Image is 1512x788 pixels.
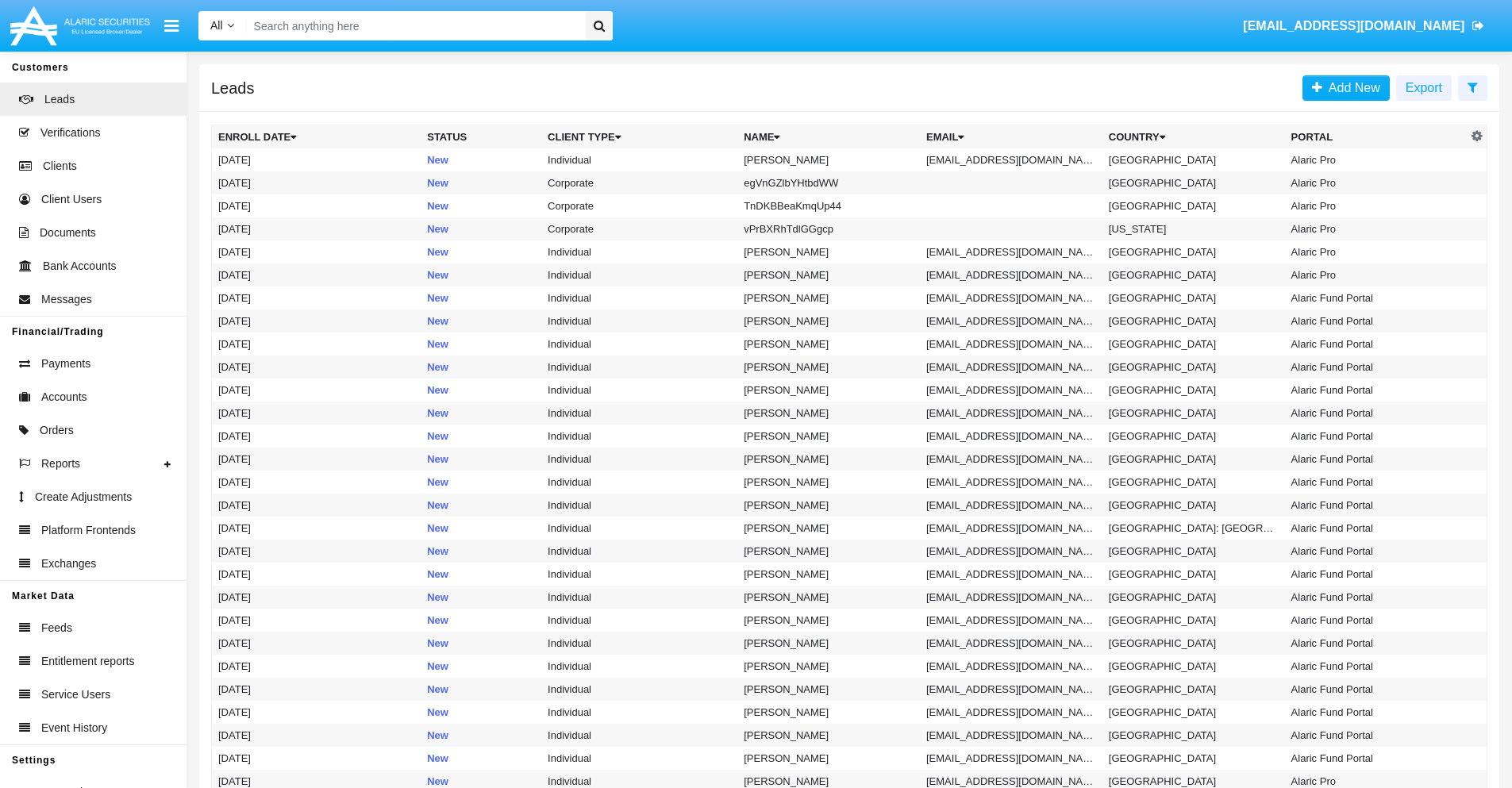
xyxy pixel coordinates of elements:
td: Alaric Fund Portal [1285,448,1468,471]
td: [EMAIL_ADDRESS][DOMAIN_NAME] [920,402,1102,425]
td: [EMAIL_ADDRESS][DOMAIN_NAME] [920,609,1102,632]
td: [PERSON_NAME] [737,540,920,563]
td: Corporate [541,171,737,194]
td: [PERSON_NAME] [737,586,920,609]
td: New [421,263,541,286]
td: [DATE] [212,540,421,563]
td: [PERSON_NAME] [737,563,920,586]
td: [PERSON_NAME] [737,379,920,402]
th: Portal [1285,125,1468,149]
td: [DATE] [212,194,421,217]
td: Alaric Fund Portal [1285,724,1468,747]
td: [EMAIL_ADDRESS][DOMAIN_NAME] [920,332,1102,356]
td: New [421,724,541,747]
td: [EMAIL_ADDRESS][DOMAIN_NAME] [920,240,1102,263]
td: [EMAIL_ADDRESS][DOMAIN_NAME] [920,517,1102,540]
td: New [421,194,541,217]
td: Individual [541,356,737,379]
td: [PERSON_NAME] [737,678,920,701]
td: [DATE] [212,701,421,724]
td: Individual [541,540,737,563]
td: New [421,425,541,448]
span: Platform Frontends [41,522,136,539]
td: [GEOGRAPHIC_DATA] [1102,563,1285,586]
td: [EMAIL_ADDRESS][DOMAIN_NAME] [920,678,1102,701]
span: Service Users [41,686,110,703]
td: New [421,217,541,240]
span: Verifications [40,125,100,141]
td: [GEOGRAPHIC_DATA] [1102,286,1285,309]
td: [DATE] [212,263,421,286]
td: [DATE] [212,678,421,701]
td: [GEOGRAPHIC_DATA] [1102,448,1285,471]
td: New [421,609,541,632]
td: New [421,148,541,171]
span: Documents [40,225,96,241]
span: Create Adjustments [35,489,132,505]
td: [GEOGRAPHIC_DATA] [1102,148,1285,171]
span: All [210,19,223,32]
span: [EMAIL_ADDRESS][DOMAIN_NAME] [1243,19,1464,33]
td: Alaric Fund Portal [1285,540,1468,563]
td: Alaric Fund Portal [1285,632,1468,655]
td: [DATE] [212,724,421,747]
td: Alaric Pro [1285,240,1468,263]
td: Individual [541,517,737,540]
td: Alaric Pro [1285,171,1468,194]
th: Email [920,125,1102,149]
td: [DATE] [212,609,421,632]
td: Alaric Fund Portal [1285,402,1468,425]
td: [DATE] [212,309,421,332]
td: [GEOGRAPHIC_DATA] [1102,540,1285,563]
td: [DATE] [212,171,421,194]
td: [EMAIL_ADDRESS][DOMAIN_NAME] [920,263,1102,286]
span: Add New [1322,81,1380,94]
th: Status [421,125,541,149]
td: [PERSON_NAME] [737,332,920,356]
span: Clients [43,158,77,175]
td: [DATE] [212,240,421,263]
td: [EMAIL_ADDRESS][DOMAIN_NAME] [920,356,1102,379]
td: [PERSON_NAME] [737,517,920,540]
td: [PERSON_NAME] [737,309,920,332]
td: Individual [541,678,737,701]
th: Country [1102,125,1285,149]
td: [DATE] [212,655,421,678]
td: [PERSON_NAME] [737,632,920,655]
td: Individual [541,724,737,747]
td: Individual [541,263,737,286]
td: [DATE] [212,379,421,402]
td: Alaric Fund Portal [1285,379,1468,402]
td: [PERSON_NAME] [737,425,920,448]
td: [GEOGRAPHIC_DATA] [1102,379,1285,402]
td: New [421,309,541,332]
td: [GEOGRAPHIC_DATA] [1102,171,1285,194]
span: Reports [41,456,80,472]
td: [PERSON_NAME] [737,655,920,678]
td: [DATE] [212,563,421,586]
td: [GEOGRAPHIC_DATA] [1102,240,1285,263]
td: New [421,332,541,356]
td: TnDKBBeaKmqUp44 [737,194,920,217]
td: New [421,632,541,655]
th: Name [737,125,920,149]
td: [EMAIL_ADDRESS][DOMAIN_NAME] [920,747,1102,770]
td: vPrBXRhTdlGGgcp [737,217,920,240]
td: [GEOGRAPHIC_DATA] [1102,263,1285,286]
td: Alaric Pro [1285,148,1468,171]
td: [PERSON_NAME] [737,263,920,286]
td: [DATE] [212,747,421,770]
td: [GEOGRAPHIC_DATA] [1102,356,1285,379]
td: Alaric Fund Portal [1285,286,1468,309]
td: Individual [541,148,737,171]
td: Alaric Fund Portal [1285,425,1468,448]
span: Leads [44,91,75,108]
button: Export [1396,75,1452,101]
td: [PERSON_NAME] [737,701,920,724]
td: [PERSON_NAME] [737,724,920,747]
td: [GEOGRAPHIC_DATA] [1102,425,1285,448]
td: [EMAIL_ADDRESS][DOMAIN_NAME] [920,632,1102,655]
span: Messages [41,291,92,308]
td: New [421,356,541,379]
span: Payments [41,356,90,372]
